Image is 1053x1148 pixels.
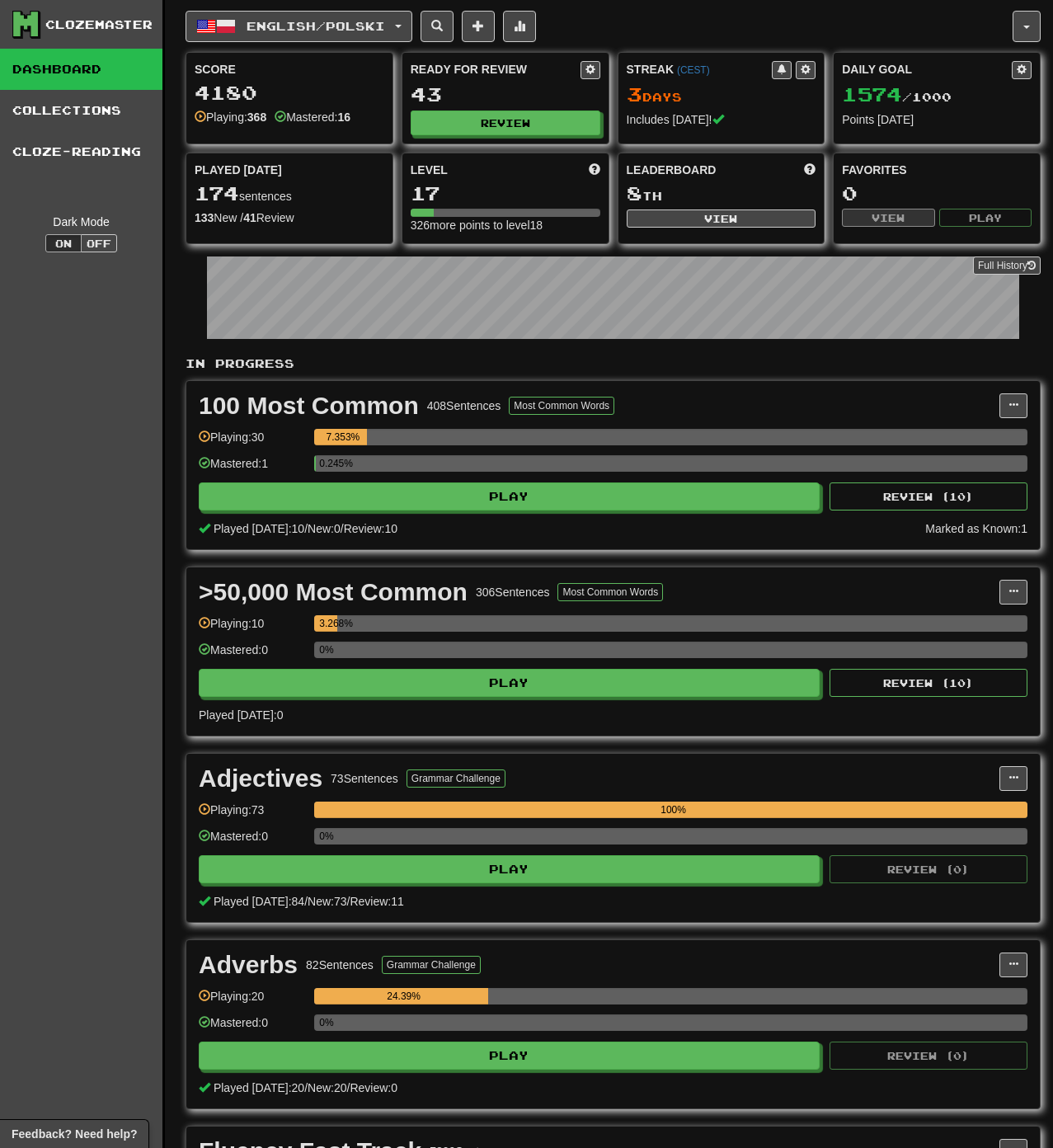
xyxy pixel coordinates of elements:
[199,615,306,642] div: Playing: 10
[214,895,304,908] span: Played [DATE]: 84
[411,162,448,178] span: Level
[304,1081,308,1094] span: /
[12,214,150,230] div: Dark Mode
[199,642,306,669] div: Mastered: 0
[195,211,214,224] strong: 133
[347,1081,350,1094] span: /
[503,11,536,42] button: More stats
[81,234,117,252] button: Off
[627,183,816,205] div: th
[331,770,398,787] div: 73 Sentences
[411,111,600,135] button: Review
[842,61,1012,79] div: Daily Goal
[195,61,384,78] div: Score
[347,895,350,908] span: /
[411,183,600,204] div: 17
[411,217,600,233] div: 326 more points to level 18
[199,953,298,977] div: Adverbs
[509,397,614,415] button: Most Common Words
[199,429,306,456] div: Playing: 30
[199,393,419,418] div: 100 Most Common
[842,209,934,227] button: View
[925,520,1027,537] div: Marked as Known: 1
[199,708,283,722] span: Played [DATE]: 0
[350,1081,397,1094] span: Review: 0
[247,111,266,124] strong: 368
[195,82,384,103] div: 4180
[243,211,256,224] strong: 41
[12,1126,137,1142] span: Open feedback widget
[319,988,488,1004] div: 24.39%
[199,482,820,510] button: Play
[337,111,350,124] strong: 16
[199,828,306,855] div: Mastered: 0
[627,162,717,178] span: Leaderboard
[199,1042,820,1070] button: Play
[557,583,663,601] button: Most Common Words
[804,162,816,178] span: This week in points, UTC
[186,355,1041,372] p: In Progress
[462,11,495,42] button: Add sentence to collection
[830,1042,1027,1070] button: Review (0)
[344,522,397,535] span: Review: 10
[199,669,820,697] button: Play
[247,19,385,33] span: English / Polski
[842,90,952,104] span: / 1000
[411,84,600,105] div: 43
[306,957,374,973] div: 82 Sentences
[319,615,337,632] div: 3.268%
[308,522,341,535] span: New: 0
[195,209,384,226] div: New / Review
[677,64,710,76] a: (CEST)
[341,522,344,535] span: /
[199,1014,306,1042] div: Mastered: 0
[382,956,481,974] button: Grammar Challenge
[830,669,1027,697] button: Review (10)
[830,482,1027,510] button: Review (10)
[411,61,581,78] div: Ready for Review
[627,82,642,106] span: 3
[308,1081,346,1094] span: New: 20
[304,522,308,535] span: /
[627,181,642,205] span: 8
[842,82,902,106] span: 1574
[319,802,1027,818] div: 100%
[939,209,1032,227] button: Play
[627,209,816,228] button: View
[45,16,153,33] div: Clozemaster
[214,522,304,535] span: Played [DATE]: 10
[195,109,266,125] div: Playing:
[199,580,468,605] div: >50,000 Most Common
[195,183,384,205] div: sentences
[842,183,1032,204] div: 0
[842,162,1032,178] div: Favorites
[350,895,403,908] span: Review: 11
[199,988,306,1015] div: Playing: 20
[427,398,501,414] div: 408 Sentences
[308,895,346,908] span: New: 73
[304,895,308,908] span: /
[627,61,773,78] div: Streak
[199,766,322,791] div: Adjectives
[842,111,1032,128] div: Points [DATE]
[275,109,350,125] div: Mastered:
[186,11,412,42] button: English/Polski
[830,855,1027,883] button: Review (0)
[627,111,816,128] div: Includes [DATE]!
[973,256,1041,275] a: Full History
[421,11,454,42] button: Search sentences
[199,455,306,482] div: Mastered: 1
[627,84,816,106] div: Day s
[319,429,366,445] div: 7.353%
[199,802,306,829] div: Playing: 73
[214,1081,304,1094] span: Played [DATE]: 20
[199,855,820,883] button: Play
[407,769,505,788] button: Grammar Challenge
[589,162,600,178] span: Score more points to level up
[195,181,239,205] span: 174
[476,584,550,600] div: 306 Sentences
[45,234,82,252] button: On
[195,162,282,178] span: Played [DATE]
